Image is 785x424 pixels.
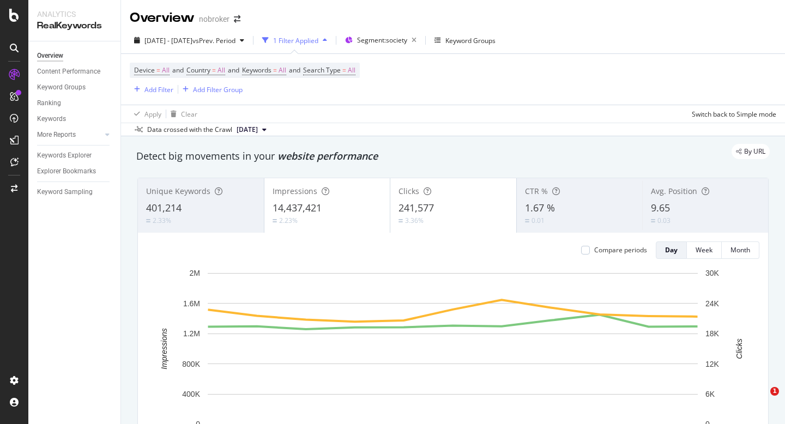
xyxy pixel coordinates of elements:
[232,123,271,136] button: [DATE]
[242,65,271,75] span: Keywords
[153,216,171,225] div: 2.33%
[166,105,197,123] button: Clear
[147,125,232,135] div: Data crossed with the Crawl
[37,166,96,177] div: Explorer Bookmarks
[279,63,286,78] span: All
[525,201,555,214] span: 1.67 %
[212,65,216,75] span: =
[273,219,277,222] img: Equal
[341,32,421,49] button: Segment:society
[735,338,744,359] text: Clicks
[193,85,243,94] div: Add Filter Group
[348,63,355,78] span: All
[651,219,655,222] img: Equal
[279,216,298,225] div: 2.23%
[748,387,774,413] iframe: Intercom live chat
[705,390,715,398] text: 6K
[130,32,249,49] button: [DATE] - [DATE]vsPrev. Period
[289,65,300,75] span: and
[532,216,545,225] div: 0.01
[183,299,200,308] text: 1.6M
[705,329,720,338] text: 18K
[273,65,277,75] span: =
[692,110,776,119] div: Switch back to Simple mode
[156,65,160,75] span: =
[130,83,173,96] button: Add Filter
[398,219,403,222] img: Equal
[37,9,112,20] div: Analytics
[237,125,258,135] span: 2025 Sep. 1st
[705,269,720,277] text: 30K
[37,66,113,77] a: Content Performance
[144,36,192,45] span: [DATE] - [DATE]
[705,360,720,368] text: 12K
[146,219,150,222] img: Equal
[665,245,678,255] div: Day
[162,63,170,78] span: All
[183,329,200,338] text: 1.2M
[744,148,765,155] span: By URL
[37,98,61,109] div: Ranking
[730,245,750,255] div: Month
[37,82,113,93] a: Keyword Groups
[134,65,155,75] span: Device
[594,245,647,255] div: Compare periods
[234,15,240,23] div: arrow-right-arrow-left
[37,50,113,62] a: Overview
[37,186,113,198] a: Keyword Sampling
[182,390,200,398] text: 400K
[37,66,100,77] div: Content Performance
[182,360,200,368] text: 800K
[144,110,161,119] div: Apply
[178,83,243,96] button: Add Filter Group
[146,186,210,196] span: Unique Keywords
[687,241,722,259] button: Week
[37,113,66,125] div: Keywords
[218,63,225,78] span: All
[770,387,779,396] span: 1
[525,219,529,222] img: Equal
[303,65,341,75] span: Search Type
[37,129,76,141] div: More Reports
[705,299,720,308] text: 24K
[190,269,200,277] text: 2M
[37,98,113,109] a: Ranking
[130,105,161,123] button: Apply
[342,65,346,75] span: =
[37,113,113,125] a: Keywords
[37,186,93,198] div: Keyword Sampling
[357,35,407,45] span: Segment: society
[651,201,670,214] span: 9.65
[445,36,496,45] div: Keyword Groups
[273,36,318,45] div: 1 Filter Applied
[199,14,230,25] div: nobroker
[525,186,548,196] span: CTR %
[160,328,168,369] text: Impressions
[37,82,86,93] div: Keyword Groups
[430,32,500,49] button: Keyword Groups
[186,65,210,75] span: Country
[405,216,424,225] div: 3.36%
[722,241,759,259] button: Month
[37,129,102,141] a: More Reports
[144,85,173,94] div: Add Filter
[192,36,235,45] span: vs Prev. Period
[37,150,113,161] a: Keywords Explorer
[273,201,322,214] span: 14,437,421
[146,201,182,214] span: 401,214
[656,241,687,259] button: Day
[130,9,195,27] div: Overview
[657,216,671,225] div: 0.03
[696,245,712,255] div: Week
[181,110,197,119] div: Clear
[273,186,317,196] span: Impressions
[37,150,92,161] div: Keywords Explorer
[398,201,434,214] span: 241,577
[732,144,770,159] div: legacy label
[651,186,697,196] span: Avg. Position
[258,32,331,49] button: 1 Filter Applied
[687,105,776,123] button: Switch back to Simple mode
[228,65,239,75] span: and
[398,186,419,196] span: Clicks
[37,20,112,32] div: RealKeywords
